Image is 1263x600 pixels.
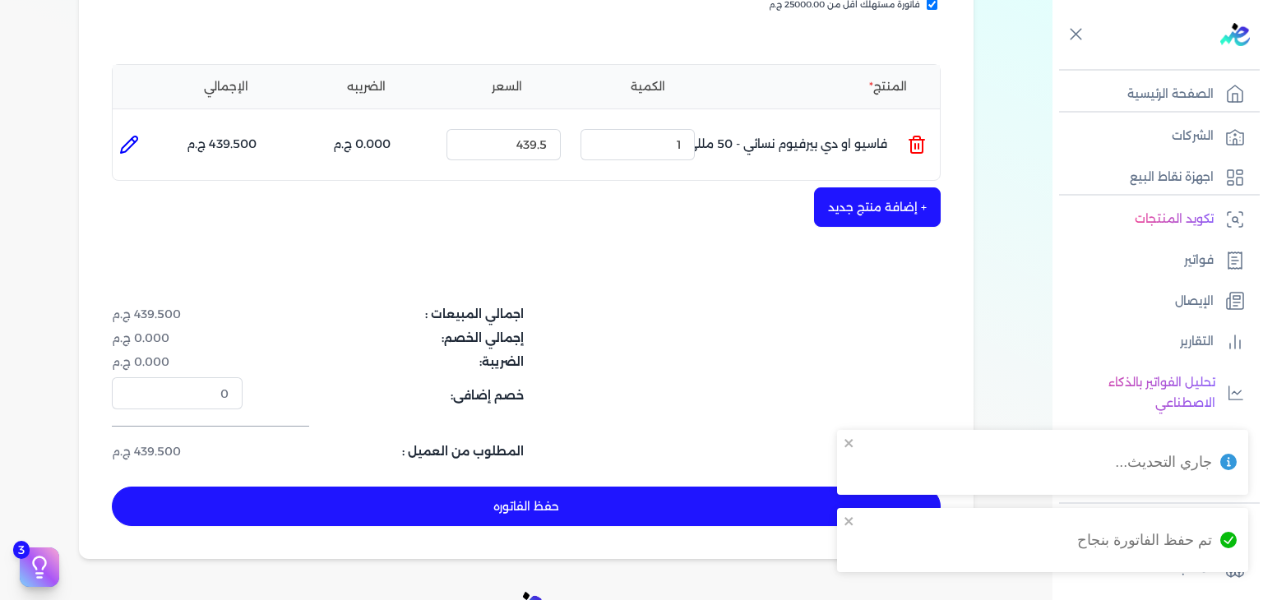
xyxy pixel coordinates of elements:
[1052,243,1253,278] a: فواتير
[1220,23,1250,46] img: logo
[1130,167,1214,188] p: اجهزة نقاط البيع
[252,330,524,347] dt: إجمالي الخصم:
[112,443,243,460] dd: 439.500 ج.م
[721,78,927,95] li: المنتج
[112,330,243,347] dd: 0.000 ج.م
[333,134,391,155] p: 0.000 ج.م
[1175,291,1214,312] p: الإيصال
[1135,209,1214,230] p: تكويد المنتجات
[1061,372,1215,414] p: تحليل الفواتير بالذكاء الاصطناعي
[440,78,574,95] li: السعر
[252,443,524,460] dt: المطلوب من العميل :
[1052,77,1253,112] a: الصفحة الرئيسية
[112,353,243,371] dd: 0.000 ج.م
[159,78,293,95] li: الإجمالي
[252,306,524,323] dt: اجمالي المبيعات :
[1180,331,1214,353] p: التقارير
[1077,529,1212,551] div: تم حفظ الفاتورة بنجاح
[844,515,855,528] button: close
[1052,119,1253,154] a: الشركات
[112,306,243,323] dd: 439.500 ج.م
[814,187,941,227] button: + إضافة منتج جديد
[687,122,887,167] p: فاسيو او دي بيرفيوم نسائي - 50 مللي
[252,377,524,408] dt: خصم إضافى:
[1172,126,1214,147] p: الشركات
[187,134,257,155] p: 439.500 ج.م
[1052,160,1253,195] a: اجهزة نقاط البيع
[252,353,524,371] dt: الضريبة:
[112,487,941,526] button: حفظ الفاتوره
[1052,366,1253,421] a: تحليل الفواتير بالذكاء الاصطناعي
[1052,284,1253,319] a: الإيصال
[20,547,59,587] button: 3
[1127,84,1214,105] p: الصفحة الرئيسية
[1052,202,1253,237] a: تكويد المنتجات
[299,78,433,95] li: الضريبه
[1184,250,1214,271] p: فواتير
[1115,451,1212,473] div: جاري التحديث...
[581,78,715,95] li: الكمية
[1052,325,1253,359] a: التقارير
[844,436,855,450] button: close
[13,541,30,559] span: 3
